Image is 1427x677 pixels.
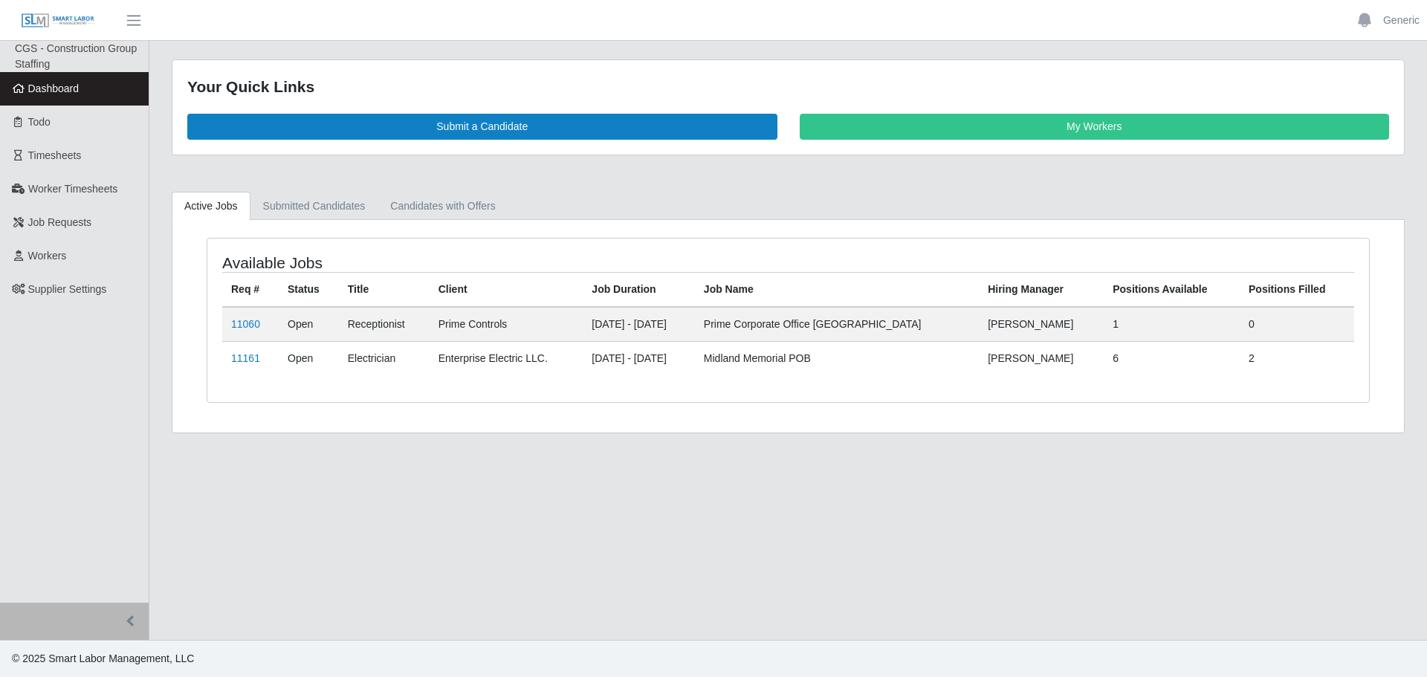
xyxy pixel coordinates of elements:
[28,216,92,228] span: Job Requests
[430,307,583,342] td: Prime Controls
[1240,272,1354,307] th: Positions Filled
[1240,341,1354,375] td: 2
[339,341,430,375] td: Electrician
[28,116,51,128] span: Todo
[222,253,681,272] h4: Available Jobs
[339,307,430,342] td: Receptionist
[21,13,95,29] img: SLM Logo
[800,114,1390,140] a: My Workers
[28,250,67,262] span: Workers
[187,75,1389,99] div: Your Quick Links
[1240,307,1354,342] td: 0
[1104,341,1240,375] td: 6
[231,352,260,364] a: 11161
[28,149,82,161] span: Timesheets
[378,192,508,221] a: Candidates with Offers
[430,272,583,307] th: Client
[250,192,378,221] a: Submitted Candidates
[695,341,979,375] td: Midland Memorial POB
[1383,13,1420,28] a: Generic
[339,272,430,307] th: Title
[1104,307,1240,342] td: 1
[172,192,250,221] a: Active Jobs
[979,307,1104,342] td: [PERSON_NAME]
[979,272,1104,307] th: Hiring Manager
[979,341,1104,375] td: [PERSON_NAME]
[695,307,979,342] td: Prime Corporate Office [GEOGRAPHIC_DATA]
[28,183,117,195] span: Worker Timesheets
[279,307,339,342] td: Open
[583,307,695,342] td: [DATE] - [DATE]
[12,652,194,664] span: © 2025 Smart Labor Management, LLC
[222,272,279,307] th: Req #
[430,341,583,375] td: Enterprise Electric LLC.
[279,272,339,307] th: Status
[231,318,260,330] a: 11060
[583,272,695,307] th: Job Duration
[279,341,339,375] td: Open
[28,82,80,94] span: Dashboard
[28,283,107,295] span: Supplier Settings
[1104,272,1240,307] th: Positions Available
[583,341,695,375] td: [DATE] - [DATE]
[15,42,137,70] span: CGS - Construction Group Staffing
[695,272,979,307] th: Job Name
[187,114,777,140] a: Submit a Candidate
